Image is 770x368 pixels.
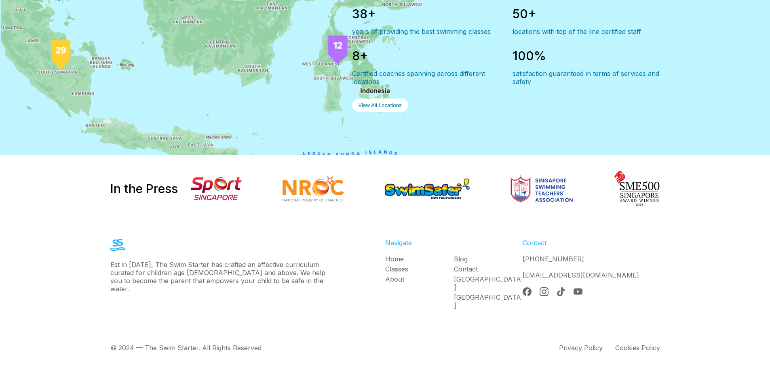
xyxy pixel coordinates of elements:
div: Certified coaches spanning across different locations [352,69,500,86]
div: Est in [DATE], The Swim Starter has crafted an effective curriculum curated for children age [DEM... [110,261,330,293]
a: Home [385,255,454,263]
img: Instagram [540,287,548,296]
div: © 2024 — The Swim Starter. All Rights Reserved [110,344,262,352]
img: Facebook [523,287,532,296]
img: YouTube [574,287,582,296]
a: [GEOGRAPHIC_DATA] [454,275,523,291]
div: 100% [513,48,660,63]
div: locations with top of the line certified staff [513,27,660,36]
div: Contact [523,239,660,247]
a: Blog [454,255,523,263]
div: satisfaction guaranteed in terms of services and safety [513,69,660,86]
div: years of providing the best swimming classes [352,27,500,36]
a: Classes [385,265,454,273]
div: In the Press [110,181,178,196]
div: 8+ [352,48,500,63]
a: [GEOGRAPHIC_DATA] [454,293,523,309]
a: Contact [454,265,523,273]
img: The Swim Starter Logo [110,239,125,251]
div: Cookies Policy [615,344,660,352]
div: Privacy Policy [559,344,603,352]
img: Tik Tok [557,287,565,296]
a: [EMAIL_ADDRESS][DOMAIN_NAME] [523,271,639,279]
a: [PHONE_NUMBER] [523,255,584,263]
div: 50+ [513,6,660,21]
button: View All Locations [352,99,408,112]
a: About [385,275,454,283]
div: 38+ [352,6,500,21]
div: Navigate [385,239,523,247]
